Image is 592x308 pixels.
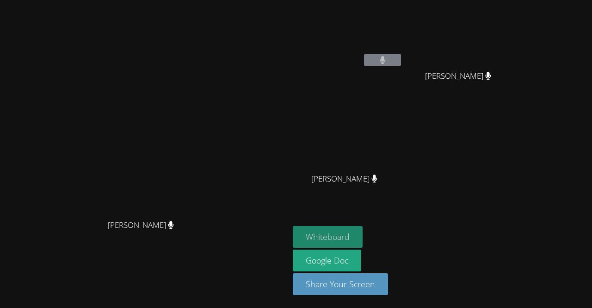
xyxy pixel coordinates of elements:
a: Google Doc [293,250,361,271]
span: [PERSON_NAME] [311,172,377,186]
button: Share Your Screen [293,273,388,295]
span: [PERSON_NAME] [108,219,174,232]
span: [PERSON_NAME] [425,69,491,83]
button: Whiteboard [293,226,363,248]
